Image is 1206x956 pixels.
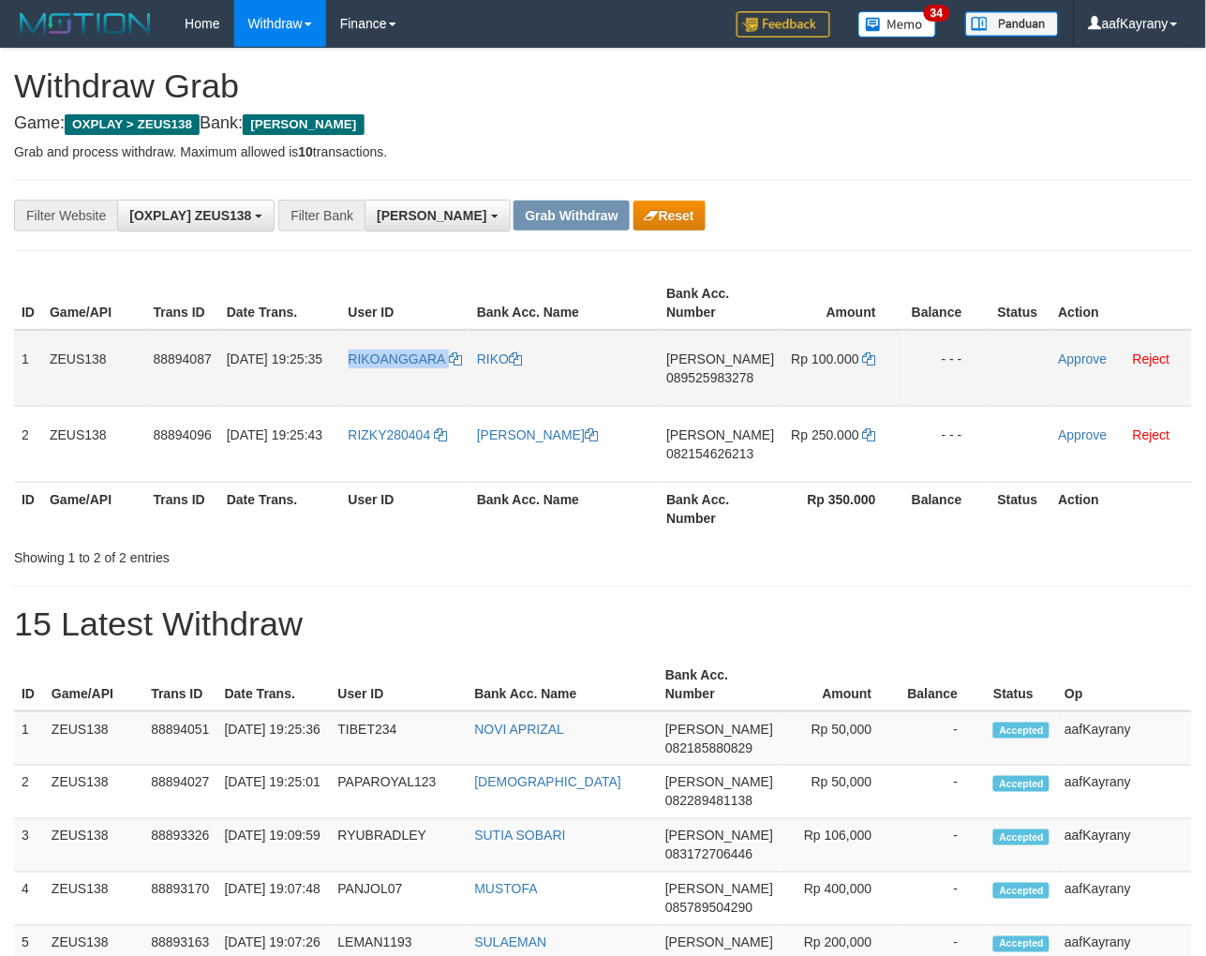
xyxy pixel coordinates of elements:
td: 4 [14,873,44,926]
th: Balance [904,276,990,330]
td: - [901,819,987,873]
a: RIKOANGGARA [349,351,462,366]
td: Rp 50,000 [781,766,900,819]
td: 88894051 [143,711,216,766]
td: ZEUS138 [42,406,146,482]
span: Copy 082289481138 to clipboard [665,794,752,809]
th: Date Trans. [219,482,341,535]
td: ZEUS138 [44,766,143,819]
a: NOVI APRIZAL [474,722,564,737]
img: panduan.png [965,11,1059,37]
td: PAPAROYAL123 [331,766,468,819]
img: Feedback.jpg [737,11,830,37]
a: Copy 100000 to clipboard [863,351,876,366]
a: [DEMOGRAPHIC_DATA] [474,775,621,790]
span: Copy 089525983278 to clipboard [666,370,753,385]
td: - [901,873,987,926]
div: Filter Bank [278,200,365,232]
td: 1 [14,711,44,766]
span: Accepted [993,776,1050,792]
th: Balance [901,658,987,711]
td: aafKayrany [1057,873,1192,926]
a: RIKO [477,351,522,366]
td: aafKayrany [1057,766,1192,819]
span: Accepted [993,723,1050,739]
th: Game/API [44,658,143,711]
h1: 15 Latest Withdraw [14,605,1192,643]
span: [DATE] 19:25:35 [227,351,322,366]
th: Op [1057,658,1192,711]
a: SULAEMAN [474,935,546,950]
th: Bank Acc. Number [658,658,781,711]
span: [PERSON_NAME] [666,351,774,366]
th: Bank Acc. Name [469,276,659,330]
div: Filter Website [14,200,117,232]
td: 3 [14,819,44,873]
span: [PERSON_NAME] [665,829,773,844]
span: [PERSON_NAME] [666,427,774,442]
td: - [901,766,987,819]
td: TIBET234 [331,711,468,766]
td: [DATE] 19:25:01 [217,766,331,819]
th: ID [14,276,42,330]
a: RIZKY280404 [349,427,448,442]
td: 1 [14,330,42,407]
span: Accepted [993,829,1050,845]
th: Status [986,658,1057,711]
td: [DATE] 19:25:36 [217,711,331,766]
span: [PERSON_NAME] [665,722,773,737]
span: Rp 250.000 [792,427,859,442]
td: 2 [14,406,42,482]
th: Date Trans. [217,658,331,711]
button: Reset [633,201,706,231]
th: Trans ID [146,276,219,330]
th: Amount [782,276,904,330]
span: RIKOANGGARA [349,351,445,366]
h1: Withdraw Grab [14,67,1192,105]
td: Rp 106,000 [781,819,900,873]
span: [PERSON_NAME] [377,208,486,223]
td: - - - [904,406,990,482]
th: ID [14,482,42,535]
td: ZEUS138 [44,711,143,766]
th: Trans ID [146,482,219,535]
th: Game/API [42,276,146,330]
div: Showing 1 to 2 of 2 entries [14,541,488,567]
th: User ID [331,658,468,711]
a: SUTIA SOBARI [474,829,565,844]
td: 88893326 [143,819,216,873]
a: Approve [1059,427,1108,442]
th: Balance [904,482,990,535]
td: 2 [14,766,44,819]
button: [OXPLAY] ZEUS138 [117,200,275,232]
td: [DATE] 19:09:59 [217,819,331,873]
td: [DATE] 19:07:48 [217,873,331,926]
h4: Game: Bank: [14,114,1192,133]
a: MUSTOFA [474,882,537,897]
td: RYUBRADLEY [331,819,468,873]
th: Bank Acc. Number [659,276,782,330]
p: Grab and process withdraw. Maximum allowed is transactions. [14,142,1192,161]
th: ID [14,658,44,711]
span: RIZKY280404 [349,427,431,442]
span: 88894096 [154,427,212,442]
th: Action [1051,482,1192,535]
td: - [901,711,987,766]
td: Rp 50,000 [781,711,900,766]
a: Copy 250000 to clipboard [863,427,876,442]
td: ZEUS138 [44,819,143,873]
th: Bank Acc. Name [467,658,658,711]
span: Copy 083172706446 to clipboard [665,847,752,862]
td: 88893170 [143,873,216,926]
td: aafKayrany [1057,819,1192,873]
img: MOTION_logo.png [14,9,156,37]
th: Trans ID [143,658,216,711]
td: 88894027 [143,766,216,819]
span: OXPLAY > ZEUS138 [65,114,200,135]
td: - - - [904,330,990,407]
td: ZEUS138 [44,873,143,926]
button: Grab Withdraw [514,201,629,231]
a: [PERSON_NAME] [477,427,598,442]
a: Reject [1133,351,1170,366]
span: Copy 082154626213 to clipboard [666,446,753,461]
